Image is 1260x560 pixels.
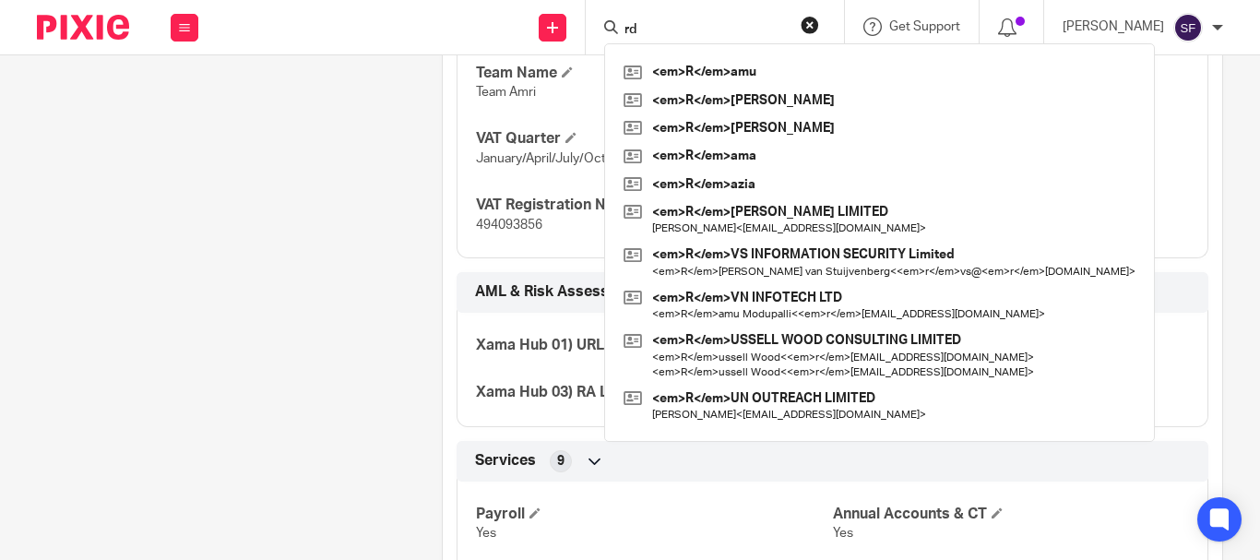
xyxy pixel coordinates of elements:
[1063,18,1164,36] p: [PERSON_NAME]
[623,22,789,39] input: Search
[476,86,536,99] span: Team Amri
[475,282,644,302] span: AML & Risk Assessment
[557,452,565,471] span: 9
[476,152,633,165] span: January/April/July/October
[475,451,536,471] span: Services
[476,336,832,355] h4: Xama Hub 01) URL
[801,16,819,34] button: Clear
[476,505,832,524] h4: Payroll
[476,64,832,83] h4: Team Name
[476,527,496,540] span: Yes
[476,129,832,149] h4: VAT Quarter
[1173,13,1203,42] img: svg%3E
[476,219,542,232] span: 494093856
[833,527,853,540] span: Yes
[37,15,129,40] img: Pixie
[889,20,960,33] span: Get Support
[833,505,1189,524] h4: Annual Accounts & CT
[476,383,832,402] h4: Xama Hub 03) RA Level
[476,196,832,215] h4: VAT Registration No.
